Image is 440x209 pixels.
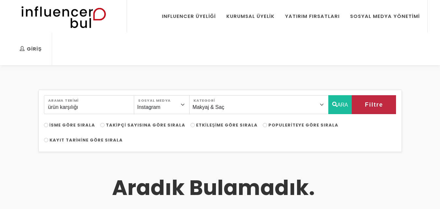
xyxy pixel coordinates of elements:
[50,122,95,128] span: İsme Göre Sırala
[365,99,383,110] span: Filtre
[263,123,267,127] input: Populeriteye Göre Sırala
[352,95,396,114] button: Filtre
[44,138,48,142] input: Kayıt Tarihine Göre Sırala
[226,13,275,20] div: Kurumsal Üyelik
[328,95,352,114] button: ARA
[50,137,123,143] span: Kayıt Tarihine Göre Sırala
[106,122,185,128] span: Takipçi Sayısına Göre Sırala
[44,95,135,114] input: Search..
[20,45,42,52] div: Giriş
[196,122,258,128] span: Etkileşime Göre Sırala
[112,175,333,201] h3: Aradık Bulamadık.
[191,123,195,127] input: Etkileşime Göre Sırala
[285,13,340,20] div: Yatırım Fırsatları
[162,13,216,20] div: Influencer Üyeliği
[268,122,338,128] span: Populeriteye Göre Sırala
[350,13,420,20] div: Sosyal Medya Yönetimi
[100,123,105,127] input: Takipçi Sayısına Göre Sırala
[15,33,47,65] a: Giriş
[44,123,48,127] input: İsme Göre Sırala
